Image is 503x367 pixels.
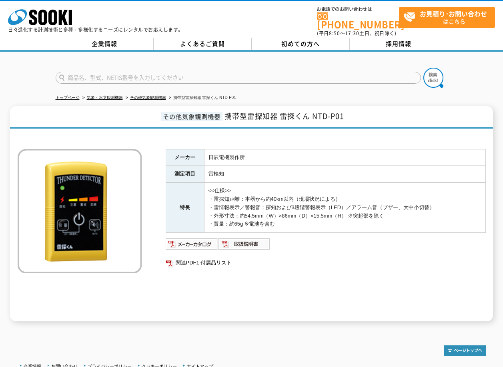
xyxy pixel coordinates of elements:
[317,7,399,12] span: お電話でのお問い合わせは
[167,94,236,102] li: 携帯型雷探知器 雷探くん NTD-P01
[56,38,154,50] a: 企業情報
[329,30,340,37] span: 8:50
[166,238,218,250] img: メーカーカタログ
[166,243,218,249] a: メーカーカタログ
[204,183,485,233] td: <<仕様>> ・雷探知距離：本器から約40km以内（現場状況による） ・雷情報表示／警報音：探知および3段階警報表示（LED）／アラーム音（ブザー、大中小切替） ・外形寸法：約54.5mm（W）...
[403,7,495,27] span: はこちら
[224,111,344,121] span: 携帯型雷探知器 雷探くん NTD-P01
[204,166,485,183] td: 雷検知
[345,30,359,37] span: 17:30
[161,112,222,121] span: その他気象観測機器
[154,38,252,50] a: よくあるご質問
[204,149,485,166] td: 日辰電機製作所
[218,243,271,249] a: 取扱説明書
[87,95,123,100] a: 気象・水文観測機器
[18,149,142,273] img: 携帯型雷探知器 雷探くん NTD-P01
[423,68,443,88] img: btn_search.png
[166,258,486,268] a: 関連PDF1 付属品リスト
[218,238,271,250] img: 取扱説明書
[166,183,204,233] th: 特長
[56,72,421,84] input: 商品名、型式、NETIS番号を入力してください
[317,30,396,37] span: (平日 ～ 土日、祝日除く)
[281,39,320,48] span: 初めての方へ
[350,38,448,50] a: 採用情報
[444,345,486,356] img: トップページへ
[130,95,166,100] a: その他気象観測機器
[8,27,183,32] p: 日々進化する計測技術と多種・多様化するニーズにレンタルでお応えします。
[56,95,80,100] a: トップページ
[252,38,350,50] a: 初めての方へ
[317,12,399,29] a: [PHONE_NUMBER]
[399,7,495,28] a: お見積り･お問い合わせはこちら
[166,166,204,183] th: 測定項目
[166,149,204,166] th: メーカー
[420,9,487,18] strong: お見積り･お問い合わせ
